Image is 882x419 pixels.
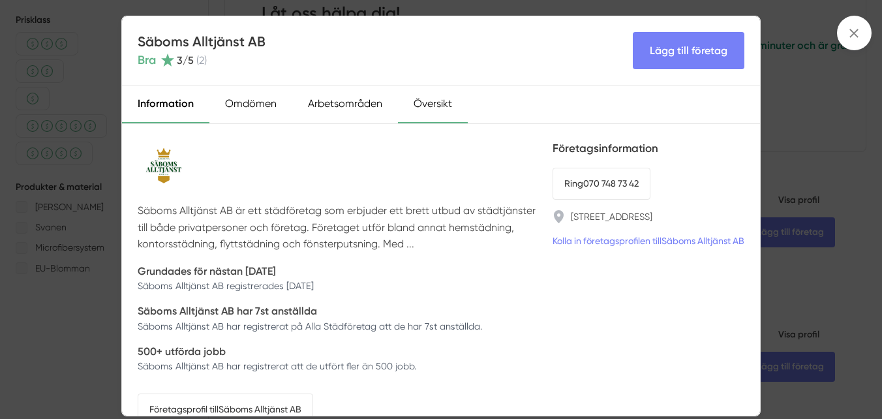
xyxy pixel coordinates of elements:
[138,51,156,69] span: Bra
[553,140,744,157] h5: Företagsinformation
[138,140,190,192] img: Säboms Alltjänst AB logotyp
[633,32,744,69] : Lägg till företag
[138,202,537,252] p: Säboms Alltjänst AB är ett städföretag som erbjuder ett brett utbud av städtjänster till både pri...
[209,85,292,123] div: Omdömen
[571,210,652,223] a: [STREET_ADDRESS]
[138,263,314,279] p: Grundades för nästan [DATE]
[138,360,416,373] p: Säboms Alltjänst AB har registrerat att de utfört fler än 500 jobb.
[196,54,207,67] span: ( 2 )
[122,85,209,123] div: Information
[553,234,744,248] a: Kolla in företagsprofilen tillSäboms Alltjänst AB
[398,85,468,123] div: Översikt
[553,168,650,199] a: Ring070 748 73 42
[138,343,416,360] p: 500+ utförda jobb
[138,279,314,292] p: Säboms Alltjänst AB registrerades [DATE]
[138,320,482,333] p: Säboms Alltjänst AB har registrerat på Alla Städföretag att de har 7st anställda.
[177,54,194,67] span: 3 /5
[292,85,398,123] div: Arbetsområden
[138,303,482,319] p: Säboms Alltjänst AB har 7st anställda
[138,32,266,51] h4: Säboms Alltjänst AB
